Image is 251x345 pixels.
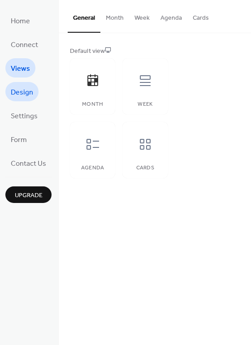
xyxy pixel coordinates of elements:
span: Form [11,133,27,147]
span: Views [11,62,30,76]
a: Settings [5,106,43,125]
span: Settings [11,109,38,123]
a: Connect [5,34,43,54]
div: Default view [70,47,238,56]
div: Month [79,101,106,108]
a: Contact Us [5,153,52,172]
span: Home [11,14,30,28]
span: Connect [11,38,38,52]
div: Week [131,101,159,108]
button: Upgrade [5,186,52,203]
a: Views [5,58,35,78]
div: Cards [131,165,159,171]
div: Agenda [79,165,106,171]
a: Form [5,129,32,149]
span: Contact Us [11,157,46,171]
a: Design [5,82,39,101]
a: Home [5,11,35,30]
span: Design [11,86,33,99]
span: Upgrade [15,191,43,200]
